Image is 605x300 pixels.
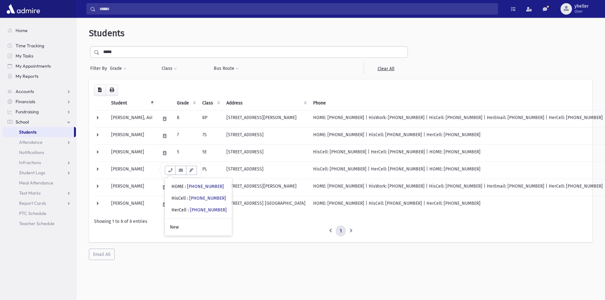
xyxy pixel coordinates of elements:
[3,168,76,178] a: Student Logs
[187,196,188,201] span: :
[19,190,41,196] span: Test Marks
[189,196,226,201] a: [PHONE_NUMBER]
[3,107,76,117] a: Fundraising
[94,218,587,225] div: Showing 1 to 6 of 6 entries
[3,117,76,127] a: School
[16,43,44,49] span: Time Tracking
[19,129,37,135] span: Students
[198,110,223,127] td: 8P
[19,200,46,206] span: Report Cards
[186,166,197,175] button: Email Templates
[190,207,227,213] a: [PHONE_NUMBER]
[171,195,226,202] div: HisCell
[3,218,76,229] a: Teacher Schedule
[173,96,198,110] th: Grade: activate to sort column ascending
[16,28,28,33] span: Home
[185,184,186,189] span: :
[198,127,223,144] td: 7S
[19,150,44,155] span: Notifications
[107,127,156,144] td: [PERSON_NAME]
[173,110,198,127] td: 8
[107,162,156,179] td: [PERSON_NAME]
[96,3,498,15] input: Search
[575,9,588,14] span: User
[16,109,39,115] span: Fundraising
[575,4,588,9] span: yheller
[3,86,76,97] a: Accounts
[171,207,227,213] div: HerCell
[107,96,156,110] th: Student: activate to sort column descending
[3,137,76,147] a: Attendance
[19,221,55,226] span: Teacher Schedule
[16,53,33,59] span: My Tasks
[16,99,35,104] span: Financials
[3,198,76,208] a: Report Cards
[19,170,45,176] span: Student Logs
[171,183,224,190] div: HOME
[107,196,156,213] td: [PERSON_NAME]
[16,89,34,94] span: Accounts
[19,180,53,186] span: Meal Attendance
[3,97,76,107] a: Financials
[3,25,76,36] a: Home
[223,96,309,110] th: Address: activate to sort column ascending
[3,71,76,81] a: My Reports
[16,73,38,79] span: My Reports
[223,162,309,179] td: [STREET_ADDRESS]
[107,110,156,127] td: [PERSON_NAME], Avi
[3,41,76,51] a: Time Tracking
[3,51,76,61] a: My Tasks
[198,162,223,179] td: PL
[89,28,124,38] span: Students
[165,221,232,233] a: New
[5,3,42,15] img: AdmirePro
[105,84,118,96] button: Print
[19,160,41,165] span: Infractions
[198,144,223,162] td: 5E
[110,63,127,74] button: Grade
[223,110,309,127] td: [STREET_ADDRESS][PERSON_NAME]
[3,208,76,218] a: PTC Schedule
[223,179,309,196] td: [STREET_ADDRESS][PERSON_NAME]
[173,162,198,179] td: Primary
[89,249,115,260] button: Email All
[107,179,156,196] td: [PERSON_NAME]
[173,144,198,162] td: 5
[3,157,76,168] a: Infractions
[16,119,29,125] span: School
[94,84,106,96] button: CSV
[3,188,76,198] a: Test Marks
[161,63,177,74] button: Class
[3,147,76,157] a: Notifications
[187,184,224,189] a: [PHONE_NUMBER]
[336,225,346,237] a: 1
[90,65,110,72] span: Filter By
[223,196,309,213] td: [STREET_ADDRESS] [GEOGRAPHIC_DATA]
[188,207,189,213] span: :
[198,96,223,110] th: Class: activate to sort column ascending
[16,63,51,69] span: My Appointments
[107,144,156,162] td: [PERSON_NAME]
[223,127,309,144] td: [STREET_ADDRESS]
[364,63,408,74] a: Clear All
[3,61,76,71] a: My Appointments
[223,144,309,162] td: [STREET_ADDRESS]
[173,127,198,144] td: 7
[213,63,239,74] button: Bus Route
[19,210,46,216] span: PTC Schedule
[3,178,76,188] a: Meal Attendance
[19,139,43,145] span: Attendance
[3,127,74,137] a: Students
